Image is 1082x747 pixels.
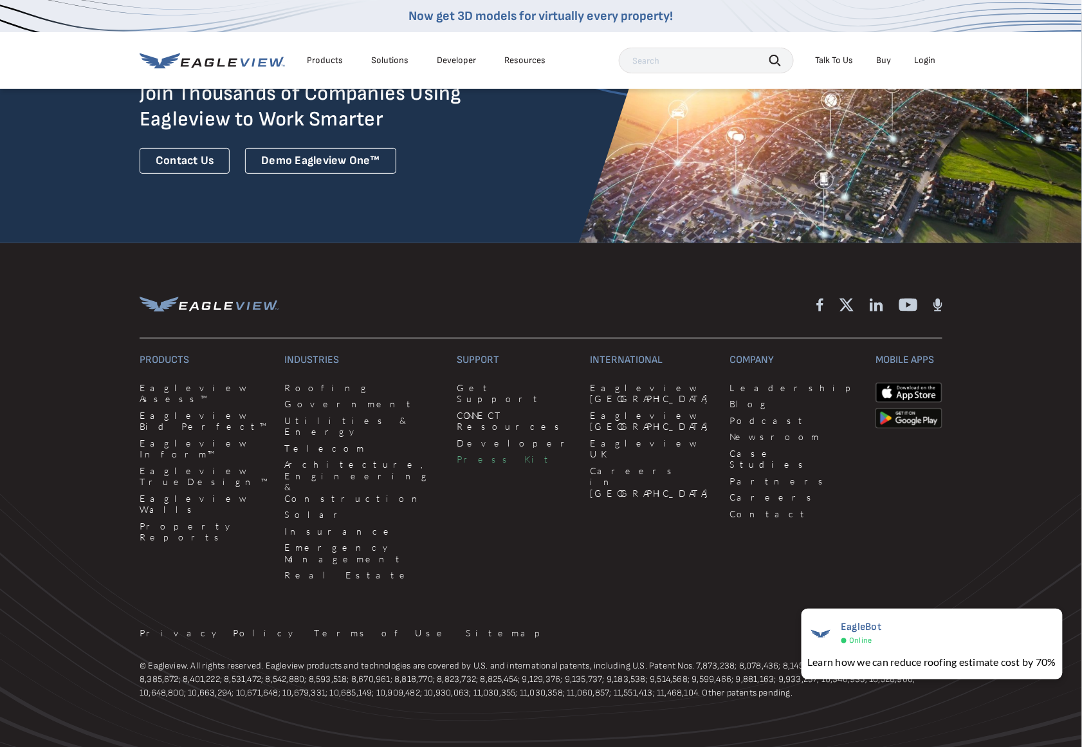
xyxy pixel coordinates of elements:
[140,81,470,133] h2: Join Thousands of Companies Using Eagleview to Work Smarter
[730,431,860,443] a: Newsroom
[457,438,575,449] a: Developer
[285,526,442,537] a: Insurance
[140,465,270,488] a: Eagleview TrueDesign™
[285,443,442,454] a: Telecom
[915,55,936,66] div: Login
[140,410,270,432] a: Eagleview Bid Perfect™
[591,438,715,460] a: Eagleview UK
[457,454,575,465] a: Press Kit
[730,448,860,470] a: Case Studies
[466,627,549,639] a: Sitemap
[457,354,575,367] h3: Support
[841,621,882,633] span: EagleBot
[140,493,270,515] a: Eagleview Walls
[504,55,546,66] div: Resources
[730,508,860,520] a: Contact
[140,659,942,699] p: © Eagleview. All rights reserved. Eagleview products and technologies are covered by U.S. and int...
[808,621,834,647] img: EagleBot
[808,654,1056,670] div: Learn how we can reduce roofing estimate cost by 70%
[591,410,715,432] a: Eagleview [GEOGRAPHIC_DATA]
[140,438,270,460] a: Eagleview Inform™
[730,492,860,503] a: Careers
[371,55,408,66] div: Solutions
[285,569,442,581] a: Real Estate
[877,55,892,66] a: Buy
[285,398,442,410] a: Government
[591,382,715,405] a: Eagleview [GEOGRAPHIC_DATA]
[140,627,298,639] a: Privacy Policy
[314,627,450,639] a: Terms of Use
[619,48,794,73] input: Search
[140,521,270,543] a: Property Reports
[730,475,860,487] a: Partners
[285,382,442,394] a: Roofing
[591,354,715,367] h3: International
[457,382,575,405] a: Get Support
[285,509,442,521] a: Solar
[140,148,230,174] a: Contact Us
[285,459,442,504] a: Architecture, Engineering & Construction
[876,354,942,367] h3: Mobile Apps
[730,415,860,427] a: Podcast
[307,55,343,66] div: Products
[285,415,442,438] a: Utilities & Energy
[730,354,860,367] h3: Company
[591,465,715,499] a: Careers in [GEOGRAPHIC_DATA]
[285,542,442,564] a: Emergency Management
[730,398,860,410] a: Blog
[140,382,270,405] a: Eagleview Assess™
[140,354,270,367] h3: Products
[457,410,575,432] a: CONNECT Resources
[876,408,942,429] img: google-play-store_b9643a.png
[850,636,872,645] span: Online
[245,148,396,174] div: Demo Eagleview One™
[409,8,674,24] a: Now get 3D models for virtually every property!
[437,55,476,66] a: Developer
[876,382,942,403] img: apple-app-store.png
[285,354,442,367] h3: Industries
[816,55,854,66] div: Talk To Us
[730,382,860,394] a: Leadership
